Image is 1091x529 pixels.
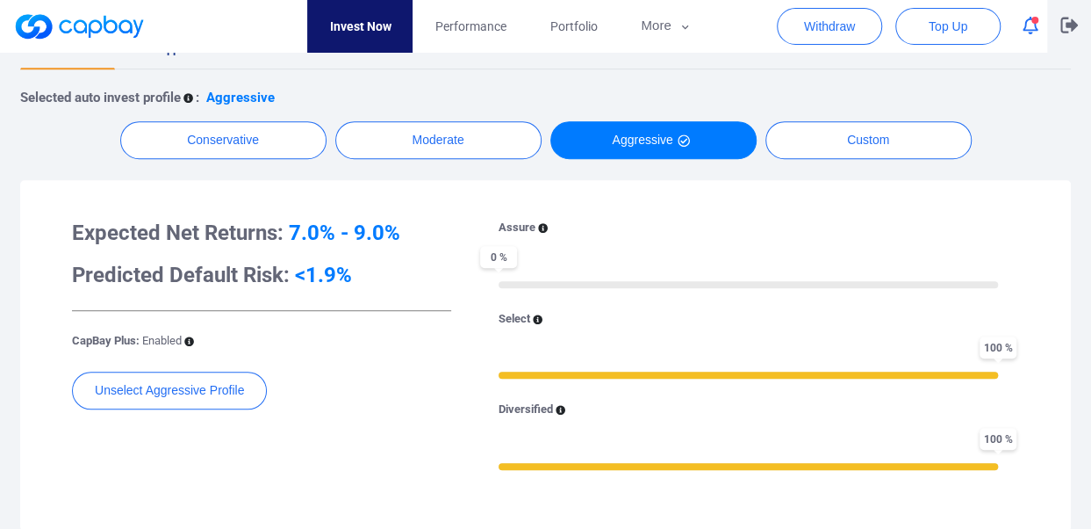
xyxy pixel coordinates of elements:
[72,219,451,247] h3: Expected Net Returns:
[499,401,553,419] p: Diversified
[72,332,182,351] p: CapBay Plus:
[549,17,597,36] span: Portfolio
[72,261,451,289] h3: Predicted Default Risk:
[335,121,542,159] button: Moderate
[895,8,1001,45] button: Top Up
[980,428,1016,450] span: 100 %
[480,246,517,268] span: 0 %
[289,221,400,245] span: 7.0% - 9.0%
[196,87,199,108] p: :
[120,121,327,159] button: Conservative
[20,87,181,108] p: Selected auto invest profile
[499,219,535,237] p: Assure
[765,121,972,159] button: Custom
[206,87,275,108] p: Aggressive
[929,18,967,35] span: Top Up
[550,121,757,159] button: Aggressive
[499,310,530,329] p: Select
[777,8,882,45] button: Withdraw
[142,334,182,347] span: Enabled
[72,372,267,409] button: Unselect Aggressive Profile
[434,17,506,36] span: Performance
[295,263,352,287] span: <1.9%
[980,337,1016,359] span: 100 %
